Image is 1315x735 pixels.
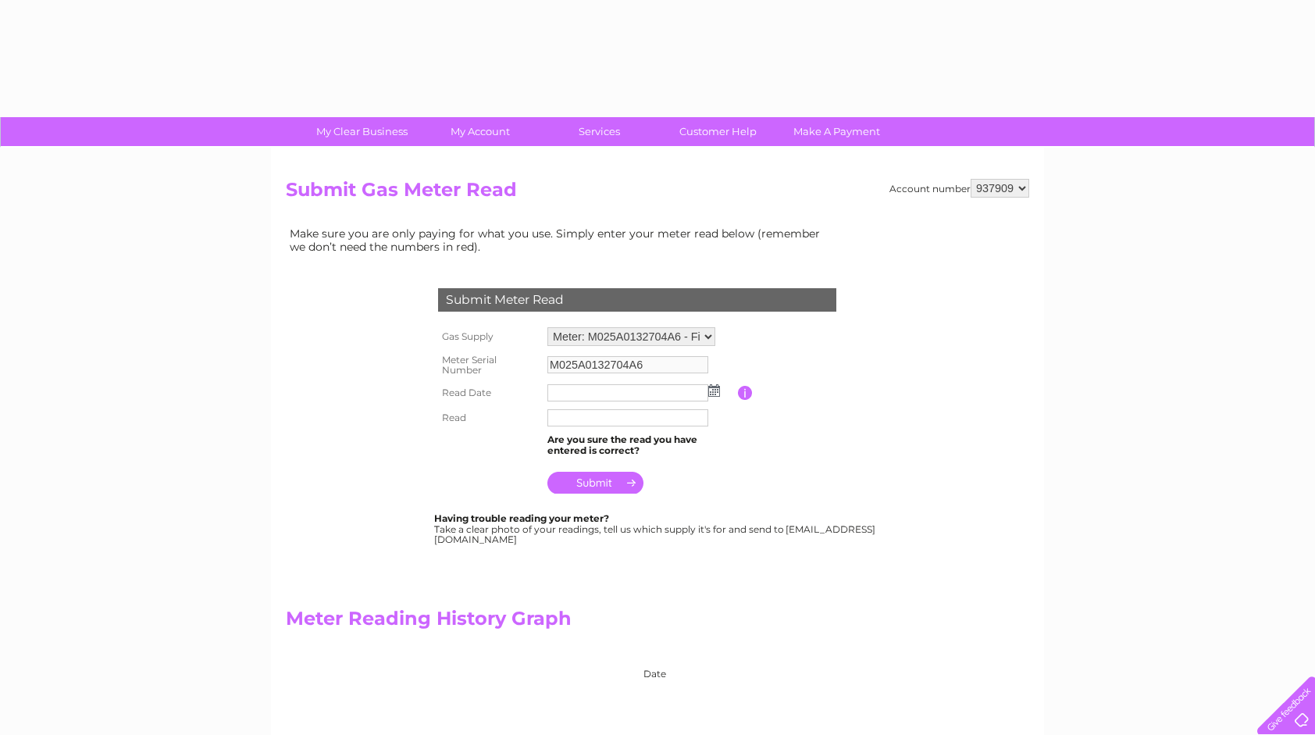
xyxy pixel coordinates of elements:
h2: Submit Gas Meter Read [286,179,1029,209]
a: Customer Help [654,117,782,146]
th: Read Date [434,380,543,405]
th: Gas Supply [434,323,543,350]
h2: Meter Reading History Graph [286,608,832,637]
div: Date [395,653,832,680]
a: My Clear Business [298,117,426,146]
img: ... [708,384,720,397]
b: Having trouble reading your meter? [434,512,609,524]
a: Make A Payment [772,117,901,146]
td: Are you sure the read you have entered is correct? [543,430,738,460]
th: Read [434,405,543,430]
td: Make sure you are only paying for what you use. Simply enter your meter read below (remember we d... [286,223,832,256]
th: Meter Serial Number [434,350,543,381]
input: Submit [547,472,643,494]
div: Account number [889,179,1029,198]
a: Services [535,117,664,146]
a: My Account [416,117,545,146]
input: Information [738,386,753,400]
div: Submit Meter Read [438,288,836,312]
div: Take a clear photo of your readings, tell us which supply it's for and send to [EMAIL_ADDRESS][DO... [434,513,878,545]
